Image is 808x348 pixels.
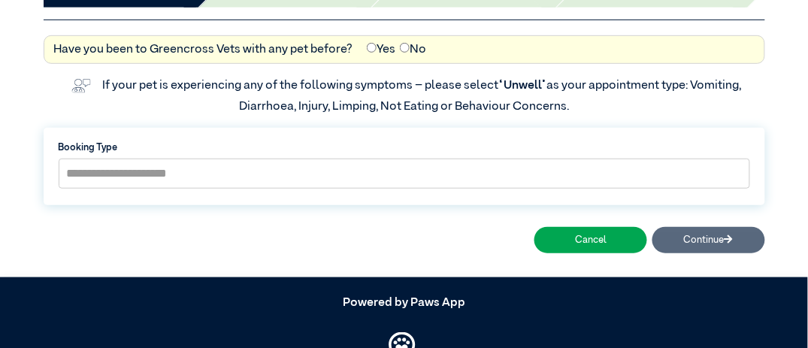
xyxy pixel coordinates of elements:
[400,43,410,53] input: No
[67,74,95,98] img: vet
[102,80,743,113] label: If your pet is experiencing any of the following symptoms – please select as your appointment typ...
[44,296,765,310] h5: Powered by Paws App
[400,41,426,59] label: No
[498,80,546,92] span: “Unwell”
[367,43,377,53] input: Yes
[53,41,353,59] label: Have you been to Greencross Vets with any pet before?
[534,227,647,253] button: Cancel
[367,41,395,59] label: Yes
[59,141,750,155] label: Booking Type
